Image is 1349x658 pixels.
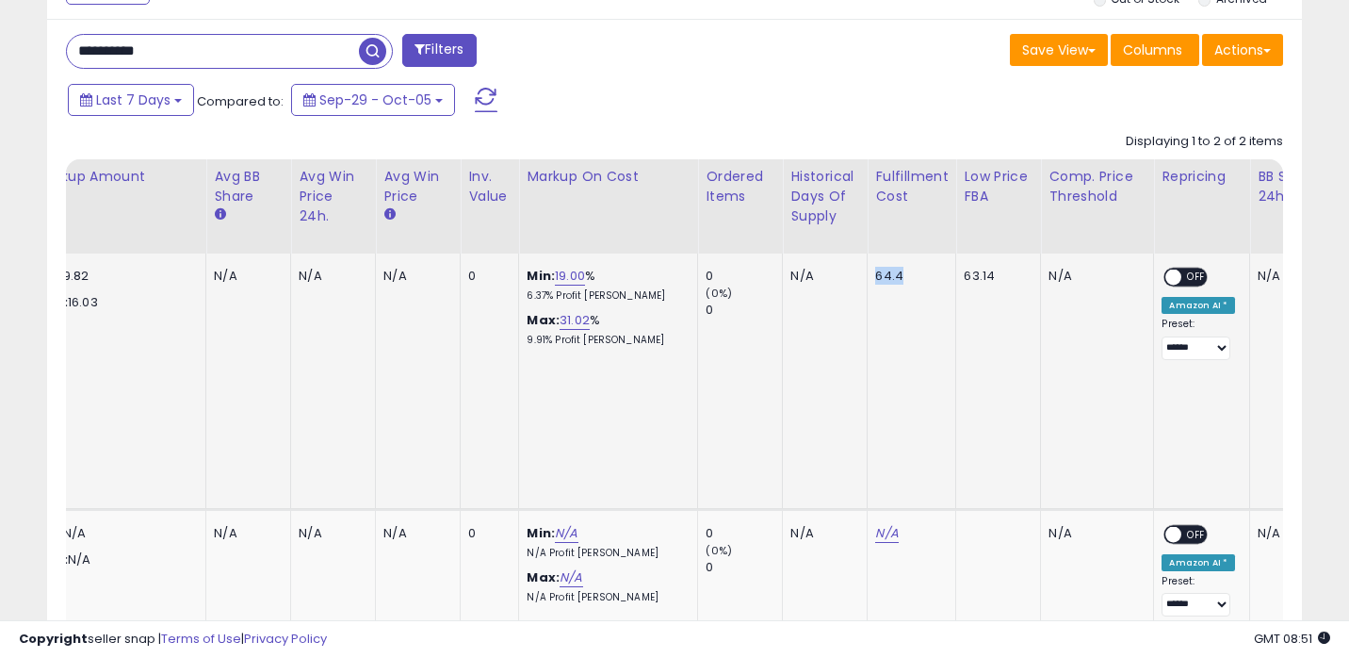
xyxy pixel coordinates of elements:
[299,167,367,226] div: Avg Win Price 24h.
[35,525,191,542] p: N/A
[875,268,941,285] div: 64.4
[1162,297,1235,314] div: Amazon AI *
[1254,630,1330,648] span: 2025-10-13 08:51 GMT
[527,334,683,347] p: 9.91% Profit [PERSON_NAME]
[161,630,241,648] a: Terms of Use
[291,84,455,116] button: Sep-29 - Oct-05
[875,524,898,543] a: N/A
[527,312,683,347] div: %
[299,525,361,542] div: N/A
[19,631,327,649] div: seller snap | |
[527,289,683,303] p: 6.37% Profit [PERSON_NAME]
[1258,525,1320,542] div: N/A
[527,547,683,560] p: N/A Profit [PERSON_NAME]
[35,167,198,187] div: Markup Amount
[527,524,555,542] b: Min:
[468,167,511,206] div: Inv. value
[1162,167,1242,187] div: Repricing
[1162,318,1235,360] div: Preset:
[1048,268,1139,285] div: N/A
[468,268,504,285] div: 0
[527,267,555,285] b: Min:
[383,167,452,206] div: Avg Win Price
[383,268,446,285] div: N/A
[468,525,504,542] div: 0
[706,268,782,285] div: 0
[35,294,191,311] p: 16.03
[527,591,683,604] p: N/A Profit [PERSON_NAME]
[1162,575,1235,617] div: Preset:
[68,84,194,116] button: Last 7 Days
[1123,41,1182,59] span: Columns
[1048,167,1146,206] div: Comp. Price Threshold
[706,302,782,319] div: 0
[214,525,276,542] div: N/A
[706,525,782,542] div: 0
[790,268,853,285] div: N/A
[527,167,690,187] div: Markup on Cost
[319,90,431,109] span: Sep-29 - Oct-05
[527,268,683,303] div: %
[555,267,585,286] a: 19.00
[1048,525,1139,542] div: N/A
[1010,34,1108,66] button: Save View
[1126,133,1283,151] div: Displaying 1 to 2 of 2 items
[1182,270,1212,286] span: OFF
[706,286,732,301] small: (0%)
[96,90,171,109] span: Last 7 Days
[299,268,361,285] div: N/A
[214,167,283,206] div: Avg BB Share
[706,167,774,206] div: Ordered Items
[964,167,1032,206] div: Low Price FBA
[1258,268,1320,285] div: N/A
[706,543,732,558] small: (0%)
[197,92,284,110] span: Compared to:
[790,167,859,226] div: Historical Days Of Supply
[527,311,560,329] b: Max:
[214,268,276,285] div: N/A
[19,630,88,648] strong: Copyright
[527,568,560,586] b: Max:
[383,525,446,542] div: N/A
[790,525,853,542] div: N/A
[555,524,577,543] a: N/A
[214,206,225,223] small: Avg BB Share.
[1258,167,1326,206] div: BB Share 24h.
[1162,554,1235,571] div: Amazon AI *
[383,206,395,223] small: Avg Win Price.
[875,167,948,206] div: Fulfillment Cost
[1111,34,1199,66] button: Columns
[402,34,476,67] button: Filters
[35,551,191,568] p: N/A
[1182,526,1212,542] span: OFF
[964,268,1026,285] div: 63.14
[35,268,191,285] p: 9.82
[706,559,782,576] div: 0
[560,568,582,587] a: N/A
[519,159,698,254] th: The percentage added to the cost of goods (COGS) that forms the calculator for Min & Max prices.
[244,630,327,648] a: Privacy Policy
[1202,34,1283,66] button: Actions
[560,311,590,330] a: 31.02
